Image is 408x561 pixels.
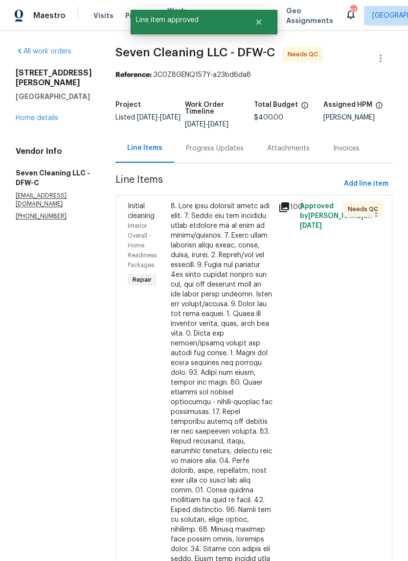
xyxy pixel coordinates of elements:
[323,101,372,108] h5: Assigned HPM
[288,49,322,59] span: Needs QC
[243,12,275,32] button: Close
[300,203,372,229] span: Approved by [PERSON_NAME] on
[344,178,388,190] span: Add line item
[160,114,181,121] span: [DATE]
[340,175,392,193] button: Add line item
[348,204,382,214] span: Needs QC
[115,70,392,80] div: 3C0Z8GENQ157Y-a23bd6da8
[128,223,157,268] span: Interior Overall - Home Readiness Packages
[16,68,92,88] h2: [STREET_ADDRESS][PERSON_NAME]
[167,6,192,25] span: Work Orders
[127,143,162,153] div: Line Items
[131,10,243,30] span: Line item approved
[16,168,92,188] h5: Seven Cleaning LLC - DFW-C
[129,275,156,285] span: Repair
[375,101,383,114] span: The hpm assigned to this work order.
[300,222,322,229] span: [DATE]
[350,6,357,16] div: 53
[137,114,158,121] span: [DATE]
[278,201,294,213] div: 100
[16,146,92,156] h4: Vendor Info
[301,101,309,114] span: The total cost of line items that have been proposed by Opendoor. This sum includes line items th...
[333,144,360,153] div: Invoices
[115,72,152,78] b: Reference:
[208,121,228,128] span: [DATE]
[115,175,340,193] span: Line Items
[185,101,254,115] h5: Work Order Timeline
[185,121,205,128] span: [DATE]
[254,101,298,108] h5: Total Budget
[16,92,92,101] h5: [GEOGRAPHIC_DATA]
[33,11,66,21] span: Maestro
[115,114,181,121] span: Listed
[267,144,310,153] div: Attachments
[115,47,275,58] span: Seven Cleaning LLC - DFW-C
[93,11,113,21] span: Visits
[137,114,181,121] span: -
[323,114,393,121] div: [PERSON_NAME]
[286,6,333,25] span: Geo Assignments
[186,144,244,153] div: Progress Updates
[128,203,155,220] span: Initial cleaning
[16,115,58,122] a: Home details
[185,121,228,128] span: -
[115,101,141,108] h5: Project
[254,114,283,121] span: $400.00
[125,11,156,21] span: Projects
[16,48,71,55] a: All work orders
